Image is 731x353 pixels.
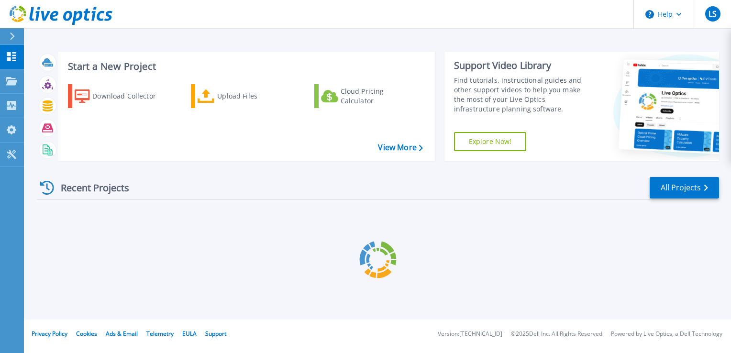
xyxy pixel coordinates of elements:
[76,330,97,338] a: Cookies
[611,331,722,337] li: Powered by Live Optics, a Dell Technology
[106,330,138,338] a: Ads & Email
[341,87,417,106] div: Cloud Pricing Calculator
[32,330,67,338] a: Privacy Policy
[709,10,717,18] span: LS
[68,84,175,108] a: Download Collector
[68,61,422,72] h3: Start a New Project
[146,330,174,338] a: Telemetry
[217,87,294,106] div: Upload Files
[314,84,421,108] a: Cloud Pricing Calculator
[454,59,592,72] div: Support Video Library
[191,84,298,108] a: Upload Files
[205,330,226,338] a: Support
[92,87,169,106] div: Download Collector
[511,331,602,337] li: © 2025 Dell Inc. All Rights Reserved
[650,177,719,199] a: All Projects
[378,143,422,152] a: View More
[438,331,502,337] li: Version: [TECHNICAL_ID]
[454,76,592,114] div: Find tutorials, instructional guides and other support videos to help you make the most of your L...
[454,132,527,151] a: Explore Now!
[182,330,197,338] a: EULA
[37,176,142,199] div: Recent Projects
